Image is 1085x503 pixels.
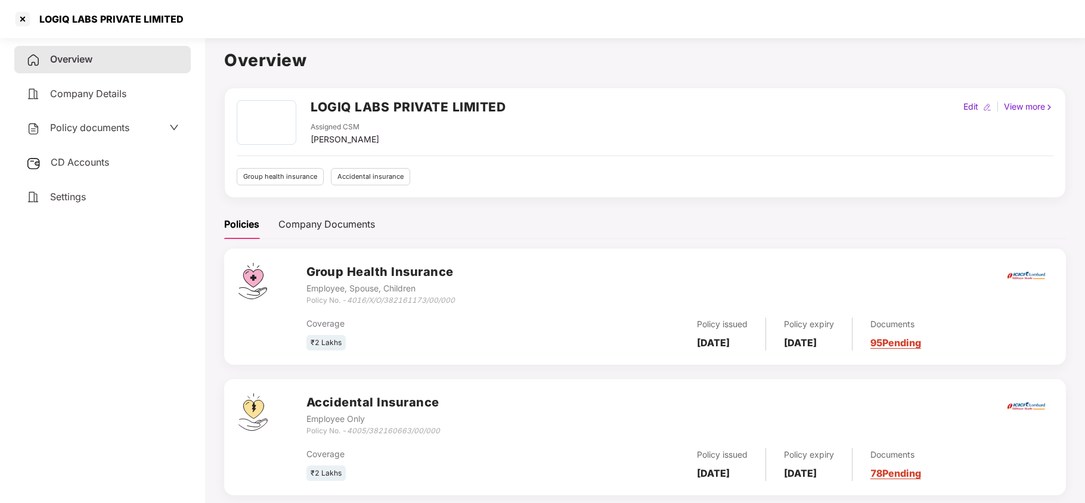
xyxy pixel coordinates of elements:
div: Assigned CSM [311,122,379,133]
img: editIcon [983,103,991,111]
a: 78 Pending [870,467,921,479]
div: Policy expiry [784,448,834,461]
div: ₹2 Lakhs [306,465,346,482]
div: Policy No. - [306,426,440,437]
div: Policy expiry [784,318,834,331]
div: Policies [224,217,259,232]
a: 95 Pending [870,337,921,349]
b: [DATE] [697,337,730,349]
h3: Accidental Insurance [306,393,440,412]
i: 4005/382160663/00/000 [347,426,440,435]
div: LOGIQ LABS PRIVATE LIMITED [32,13,184,25]
img: icici.png [1005,399,1047,414]
h1: Overview [224,47,1066,73]
img: svg+xml;base64,PHN2ZyB4bWxucz0iaHR0cDovL3d3dy53My5vcmcvMjAwMC9zdmciIHdpZHRoPSIyNCIgaGVpZ2h0PSIyNC... [26,122,41,136]
div: | [994,100,1002,113]
div: Coverage [306,317,555,330]
b: [DATE] [784,467,817,479]
div: Policy No. - [306,295,455,306]
img: svg+xml;base64,PHN2ZyB4bWxucz0iaHR0cDovL3d3dy53My5vcmcvMjAwMC9zdmciIHdpZHRoPSIyNCIgaGVpZ2h0PSIyNC... [26,53,41,67]
div: Coverage [306,448,555,461]
div: View more [1002,100,1056,113]
img: svg+xml;base64,PHN2ZyB4bWxucz0iaHR0cDovL3d3dy53My5vcmcvMjAwMC9zdmciIHdpZHRoPSIyNCIgaGVpZ2h0PSIyNC... [26,87,41,101]
div: Group health insurance [237,168,324,185]
img: rightIcon [1045,103,1053,111]
div: ₹2 Lakhs [306,335,346,351]
b: [DATE] [697,467,730,479]
img: svg+xml;base64,PHN2ZyB4bWxucz0iaHR0cDovL3d3dy53My5vcmcvMjAwMC9zdmciIHdpZHRoPSI0OS4zMjEiIGhlaWdodD... [238,393,268,431]
b: [DATE] [784,337,817,349]
div: Policy issued [697,318,748,331]
img: svg+xml;base64,PHN2ZyB4bWxucz0iaHR0cDovL3d3dy53My5vcmcvMjAwMC9zdmciIHdpZHRoPSIyNCIgaGVpZ2h0PSIyNC... [26,190,41,204]
img: svg+xml;base64,PHN2ZyB3aWR0aD0iMjUiIGhlaWdodD0iMjQiIHZpZXdCb3g9IjAgMCAyNSAyNCIgZmlsbD0ibm9uZSIgeG... [26,156,41,170]
span: Policy documents [50,122,129,133]
div: Accidental insurance [331,168,410,185]
div: Documents [870,448,921,461]
div: Documents [870,318,921,331]
div: Policy issued [697,448,748,461]
div: Employee, Spouse, Children [306,282,455,295]
span: down [169,123,179,132]
span: Settings [50,191,86,203]
span: CD Accounts [51,156,109,168]
img: icici.png [1005,268,1047,283]
span: Company Details [50,88,126,100]
h3: Group Health Insurance [306,263,455,281]
div: Company Documents [278,217,375,232]
h2: LOGIQ LABS PRIVATE LIMITED [311,97,506,117]
div: Edit [961,100,981,113]
img: svg+xml;base64,PHN2ZyB4bWxucz0iaHR0cDovL3d3dy53My5vcmcvMjAwMC9zdmciIHdpZHRoPSI0Ny43MTQiIGhlaWdodD... [238,263,267,299]
i: 4016/X/O/382161173/00/000 [347,296,455,305]
span: Overview [50,53,92,65]
div: [PERSON_NAME] [311,133,379,146]
div: Employee Only [306,412,440,426]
